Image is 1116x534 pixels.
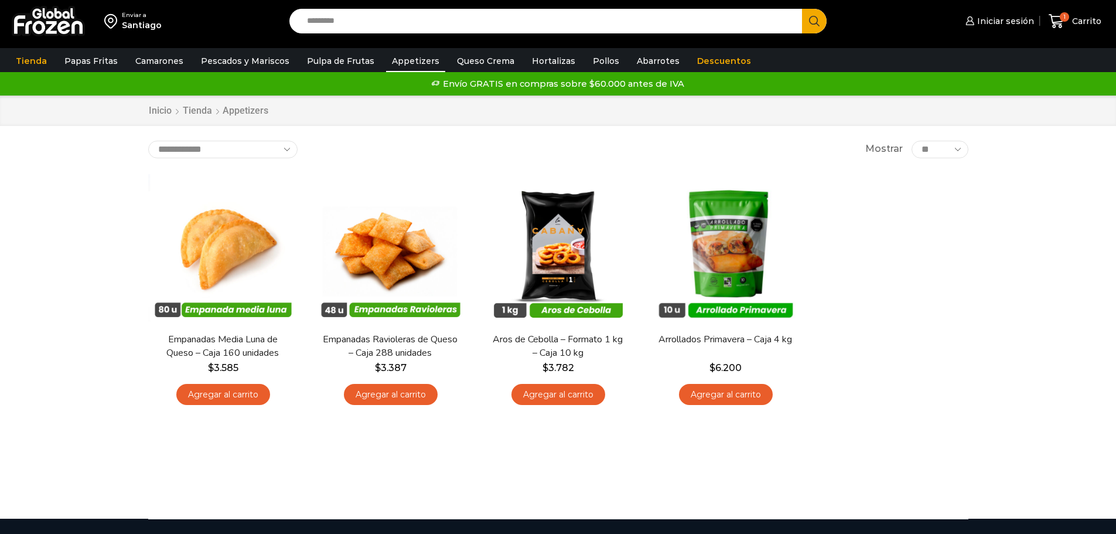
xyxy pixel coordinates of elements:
a: Empanadas Media Luna de Queso – Caja 160 unidades [155,333,290,360]
a: Papas Fritas [59,50,124,72]
nav: Breadcrumb [148,104,268,118]
span: Iniciar sesión [974,15,1034,27]
a: Tienda [182,104,213,118]
a: Appetizers [386,50,445,72]
a: Pulpa de Frutas [301,50,380,72]
h1: Appetizers [223,105,268,116]
a: Pollos [587,50,625,72]
a: Iniciar sesión [963,9,1034,33]
bdi: 3.585 [208,362,238,373]
a: Tienda [10,50,53,72]
a: Hortalizas [526,50,581,72]
a: Abarrotes [631,50,685,72]
img: address-field-icon.svg [104,11,122,31]
a: Agregar al carrito: “Empanadas Ravioleras de Queso - Caja 288 unidades” [344,384,438,406]
a: Empanadas Ravioleras de Queso – Caja 288 unidades [323,333,458,360]
a: Descuentos [691,50,757,72]
span: $ [542,362,548,373]
div: Enviar a [122,11,162,19]
a: Agregar al carrito: “Aros de Cebolla - Formato 1 kg - Caja 10 kg” [511,384,605,406]
div: Santiago [122,19,162,31]
a: Queso Crema [451,50,520,72]
bdi: 6.200 [709,362,742,373]
a: Inicio [148,104,172,118]
a: Aros de Cebolla – Formato 1 kg – Caja 10 kg [490,333,625,360]
a: Pescados y Mariscos [195,50,295,72]
span: $ [709,362,715,373]
span: $ [208,362,214,373]
span: Mostrar [865,142,903,156]
a: Agregar al carrito: “Empanadas Media Luna de Queso - Caja 160 unidades” [176,384,270,406]
select: Pedido de la tienda [148,141,298,158]
bdi: 3.782 [542,362,574,373]
button: Search button [802,9,827,33]
bdi: 3.387 [375,362,407,373]
a: 1 Carrito [1046,8,1104,35]
span: $ [375,362,381,373]
span: Carrito [1069,15,1101,27]
span: 1 [1060,12,1069,22]
a: Agregar al carrito: “Arrollados Primavera - Caja 4 kg” [679,384,773,406]
a: Camarones [129,50,189,72]
a: Arrollados Primavera – Caja 4 kg [658,333,793,346]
